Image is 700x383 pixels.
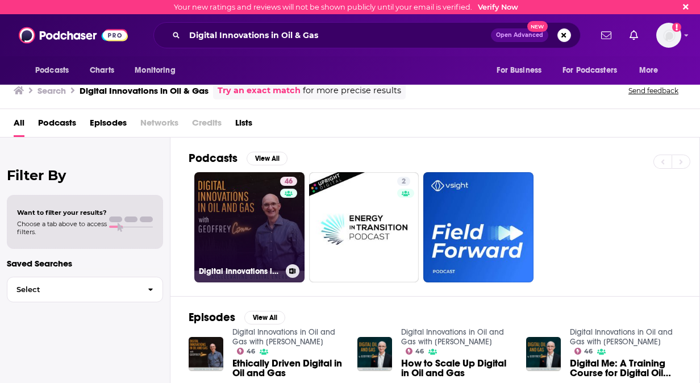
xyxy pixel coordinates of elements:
div: Your new ratings and reviews will not be shown publicly until your email is verified. [174,3,518,11]
a: EpisodesView All [189,310,285,324]
h2: Podcasts [189,151,238,165]
span: Credits [192,114,222,137]
span: 46 [584,349,593,354]
span: Select [7,286,139,293]
a: Show notifications dropdown [597,26,616,45]
img: Digital Me: A Training Course for Digital Oil and Gas [526,337,561,372]
div: Search podcasts, credits, & more... [153,22,581,48]
span: Monitoring [135,63,175,78]
img: Ethically Driven Digital in Oil and Gas [189,337,223,372]
span: Charts [90,63,114,78]
input: Search podcasts, credits, & more... [185,26,491,44]
span: Logged in as Alexish212 [656,23,681,48]
span: New [527,21,548,32]
a: 2 [309,172,419,282]
a: Verify Now [478,3,518,11]
h2: Episodes [189,310,235,324]
a: 2 [397,177,410,186]
img: User Profile [656,23,681,48]
button: open menu [555,60,634,81]
button: open menu [127,60,190,81]
a: Digital Innovations in Oil and Gas with Geoffrey Cann [401,327,504,347]
button: open menu [631,60,673,81]
img: How to Scale Up Digital in Oil and Gas [357,337,392,372]
a: 46 [237,348,256,355]
span: For Podcasters [562,63,617,78]
svg: Email not verified [672,23,681,32]
h3: Digital Innovations in Oil and Gas with [PERSON_NAME] [199,267,281,276]
button: Show profile menu [656,23,681,48]
a: Podcasts [38,114,76,137]
a: 46Digital Innovations in Oil and Gas with [PERSON_NAME] [194,172,305,282]
h3: Search [37,85,66,96]
span: Choose a tab above to access filters. [17,220,107,236]
button: open menu [489,60,556,81]
span: Open Advanced [496,32,543,38]
a: Charts [82,60,121,81]
button: open menu [27,60,84,81]
a: Ethically Driven Digital in Oil and Gas [232,359,344,378]
a: 46 [574,348,593,355]
a: Digital Innovations in Oil and Gas with Geoffrey Cann [232,327,335,347]
a: 46 [280,177,297,186]
span: for more precise results [303,84,401,97]
span: 46 [247,349,255,354]
button: View All [247,152,287,165]
a: Digital Innovations in Oil and Gas with Geoffrey Cann [570,327,673,347]
a: Try an exact match [218,84,301,97]
span: Podcasts [35,63,69,78]
span: More [639,63,659,78]
h2: Filter By [7,167,163,184]
a: Lists [235,114,252,137]
span: Want to filter your results? [17,209,107,217]
img: Podchaser - Follow, Share and Rate Podcasts [19,24,128,46]
a: PodcastsView All [189,151,287,165]
span: 2 [402,176,406,188]
button: Open AdvancedNew [491,28,548,42]
button: Select [7,277,163,302]
a: How to Scale Up Digital in Oil and Gas [401,359,512,378]
a: All [14,114,24,137]
span: For Business [497,63,541,78]
button: Send feedback [625,86,682,95]
p: Saved Searches [7,258,163,269]
button: View All [244,311,285,324]
a: Digital Me: A Training Course for Digital Oil and Gas [570,359,681,378]
h3: Digital Innovations in Oil & Gas [80,85,209,96]
span: Networks [140,114,178,137]
a: Episodes [90,114,127,137]
span: 46 [415,349,424,354]
a: Show notifications dropdown [625,26,643,45]
span: 46 [285,176,293,188]
a: 46 [406,348,424,355]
